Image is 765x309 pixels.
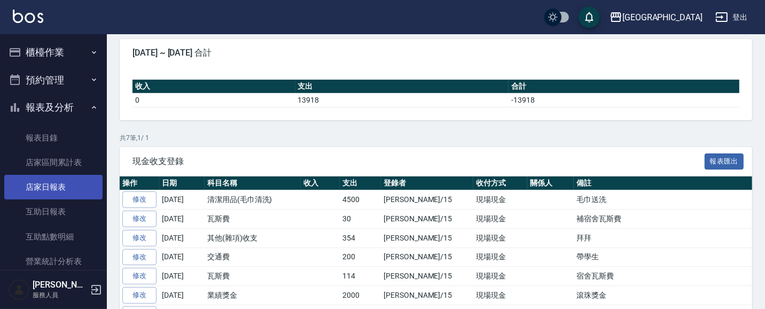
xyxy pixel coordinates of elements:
[381,248,473,267] td: [PERSON_NAME]/15
[509,93,739,107] td: -13918
[205,228,301,248] td: 其他(雜項)收支
[122,230,157,246] a: 修改
[159,267,205,286] td: [DATE]
[527,176,574,190] th: 關係人
[159,210,205,229] td: [DATE]
[381,228,473,248] td: [PERSON_NAME]/15
[605,6,707,28] button: [GEOGRAPHIC_DATA]
[120,176,159,190] th: 操作
[340,248,381,267] td: 200
[473,286,527,305] td: 現場現金
[622,11,702,24] div: [GEOGRAPHIC_DATA]
[295,93,509,107] td: 13918
[381,176,473,190] th: 登錄者
[4,175,103,199] a: 店家日報表
[340,267,381,286] td: 114
[9,279,30,300] img: Person
[159,248,205,267] td: [DATE]
[33,290,87,300] p: 服務人員
[159,228,205,248] td: [DATE]
[473,210,527,229] td: 現場現金
[205,190,301,210] td: 清潔用品(毛巾清洗)
[4,249,103,274] a: 營業統計分析表
[705,153,744,170] button: 報表匯出
[509,80,739,94] th: 合計
[381,190,473,210] td: [PERSON_NAME]/15
[4,225,103,249] a: 互助點數明細
[205,286,301,305] td: 業績獎金
[473,190,527,210] td: 現場現金
[711,7,752,27] button: 登出
[340,228,381,248] td: 354
[205,210,301,229] td: 瓦斯費
[122,287,157,304] a: 修改
[4,66,103,94] button: 預約管理
[33,280,87,290] h5: [PERSON_NAME]
[205,267,301,286] td: 瓦斯費
[13,10,43,23] img: Logo
[122,191,157,208] a: 修改
[579,6,600,28] button: save
[381,286,473,305] td: [PERSON_NAME]/15
[122,268,157,284] a: 修改
[205,248,301,267] td: 交通費
[132,48,739,58] span: [DATE] ~ [DATE] 合計
[159,286,205,305] td: [DATE]
[122,249,157,266] a: 修改
[340,210,381,229] td: 30
[132,156,705,167] span: 現金收支登錄
[473,176,527,190] th: 收付方式
[4,38,103,66] button: 櫃檯作業
[205,176,301,190] th: 科目名稱
[473,248,527,267] td: 現場現金
[340,176,381,190] th: 支出
[705,156,744,166] a: 報表匯出
[340,190,381,210] td: 4500
[4,126,103,150] a: 報表目錄
[122,211,157,227] a: 修改
[159,190,205,210] td: [DATE]
[340,286,381,305] td: 2000
[132,80,295,94] th: 收入
[473,267,527,286] td: 現場現金
[4,199,103,224] a: 互助日報表
[301,176,340,190] th: 收入
[4,94,103,121] button: 報表及分析
[120,133,752,143] p: 共 7 筆, 1 / 1
[381,267,473,286] td: [PERSON_NAME]/15
[473,228,527,248] td: 現場現金
[132,93,295,107] td: 0
[159,176,205,190] th: 日期
[4,150,103,175] a: 店家區間累計表
[295,80,509,94] th: 支出
[381,210,473,229] td: [PERSON_NAME]/15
